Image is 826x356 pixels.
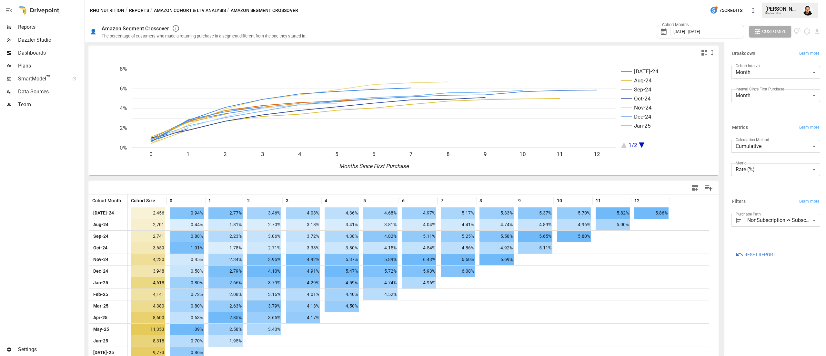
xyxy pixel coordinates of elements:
span: 4.13% [286,300,320,312]
text: 8% [120,66,127,72]
span: [DATE]-24 [92,207,115,219]
span: 4.36% [325,207,359,219]
text: Aug-24 [634,77,652,84]
text: Jan-25 [634,122,651,129]
span: 5.82% [596,207,630,219]
span: 0.80% [170,277,204,288]
span: 4,618 [131,277,165,288]
div: Cumulative [731,140,820,153]
h6: Breakdown [732,50,755,57]
span: 2.79% [208,266,243,277]
span: 3.06% [247,231,281,242]
span: 6 [402,197,405,204]
button: Reset Report [731,249,780,260]
span: Cohort Month [92,197,121,204]
button: Reports [129,6,149,15]
span: 4.96% [402,277,436,288]
span: 5.11% [402,231,436,242]
button: Rho Nutrition [90,6,124,15]
span: ™ [46,74,51,82]
button: Download report [813,28,821,35]
span: Jun-25 [92,335,109,347]
span: 5.86% [634,207,669,219]
svg: A chart. [89,59,709,175]
span: 3.16% [247,289,281,300]
span: Learn more [799,50,819,57]
span: 0.94% [170,207,204,219]
span: 4,141 [131,289,165,300]
span: 4.15% [363,242,398,254]
text: 4% [120,105,127,111]
span: 3,659 [131,242,165,254]
text: 0% [120,144,127,151]
text: 1 [186,151,190,157]
button: View documentation [794,26,801,37]
text: Months Since First Purchase [339,163,409,169]
span: 10 [557,197,562,204]
span: 0.45% [170,254,204,265]
label: Interval Since First Purchase [736,86,784,92]
span: 2.34% [208,254,243,265]
span: Dazzler Studio [18,36,83,44]
div: / [227,6,229,15]
span: 5.33% [479,207,514,219]
span: 1.09% [170,324,204,335]
div: Month [731,66,820,79]
span: Reports [18,23,83,31]
label: Purchase Path [736,211,761,217]
text: 5 [335,151,338,157]
span: Feb-25 [92,289,109,300]
span: 4.96% [557,219,591,230]
span: 4.89% [518,219,552,230]
span: 1.01% [170,242,204,254]
span: 12 [634,197,640,204]
text: [DATE]-24 [634,68,659,75]
span: 4.04% [402,219,436,230]
span: Aug-24 [92,219,109,230]
span: 3.40% [247,324,281,335]
text: 10 [519,151,526,157]
text: Dec-24 [634,113,651,120]
h6: Filters [732,198,746,205]
div: NonSubscription -> Subscription [747,214,820,227]
span: 4.41% [441,219,475,230]
text: 3 [261,151,264,157]
span: 9 [518,197,521,204]
span: 2.71% [247,242,281,254]
div: Month [731,89,820,102]
span: 3.33% [286,242,320,254]
span: 6.08% [441,266,475,277]
span: 4.17% [286,312,320,323]
span: 0.58% [170,266,204,277]
span: 3.18% [286,219,320,230]
span: 8,318 [131,335,165,347]
text: 11 [557,151,563,157]
label: Cohort Interval [736,63,761,68]
span: 5.17% [441,207,475,219]
text: 2% [120,125,127,131]
span: 3.95% [247,254,281,265]
span: 5.11% [518,242,552,254]
span: [DATE] - [DATE] [673,29,700,34]
div: [PERSON_NAME] [765,6,799,12]
span: 4.52% [363,289,398,300]
button: Customize [749,26,791,37]
span: 5.89% [363,254,398,265]
span: 0.72% [170,289,204,300]
span: Nov-24 [92,254,109,265]
span: Mar-25 [92,300,109,312]
span: 3.80% [325,242,359,254]
span: 5.47% [325,266,359,277]
span: 75 Credits [719,6,742,15]
span: 3.46% [247,207,281,219]
img: Francisco Sanchez [803,5,813,16]
span: 4.01% [286,289,320,300]
span: 4 [325,197,327,204]
span: Plans [18,62,83,70]
span: 11 [596,197,601,204]
span: 2,701 [131,219,165,230]
span: 0.80% [170,300,204,312]
span: 0.63% [170,312,204,323]
span: 2.23% [208,231,243,242]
